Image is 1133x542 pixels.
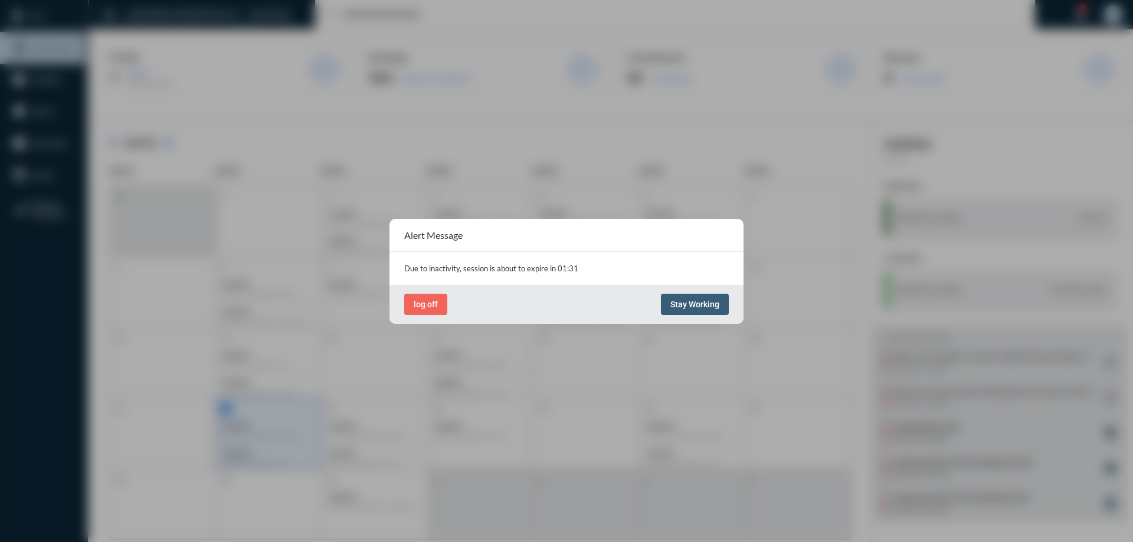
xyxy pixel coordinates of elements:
button: log off [404,294,447,315]
h2: Alert Message [404,229,463,241]
span: log off [414,300,438,309]
span: Stay Working [670,300,719,309]
p: Due to inactivity, session is about to expire in 01:31 [404,264,729,273]
button: Stay Working [661,294,729,315]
